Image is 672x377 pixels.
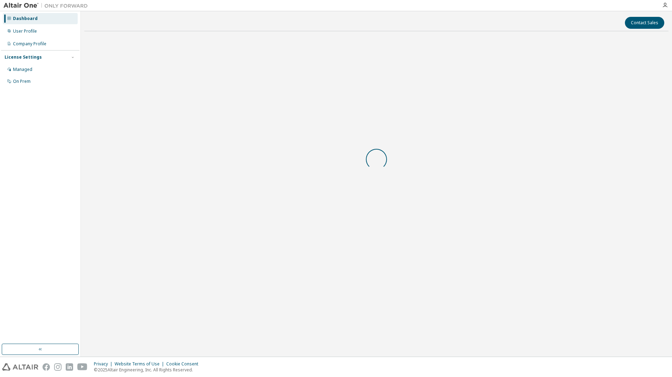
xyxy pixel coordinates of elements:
div: Website Terms of Use [115,361,166,367]
p: © 2025 Altair Engineering, Inc. All Rights Reserved. [94,367,202,373]
img: altair_logo.svg [2,363,38,371]
button: Contact Sales [625,17,664,29]
img: linkedin.svg [66,363,73,371]
img: instagram.svg [54,363,62,371]
div: Dashboard [13,16,38,21]
div: Privacy [94,361,115,367]
div: Cookie Consent [166,361,202,367]
div: Company Profile [13,41,46,47]
img: youtube.svg [77,363,88,371]
img: Altair One [4,2,91,9]
div: Managed [13,67,32,72]
div: User Profile [13,28,37,34]
div: On Prem [13,79,31,84]
div: License Settings [5,54,42,60]
img: facebook.svg [43,363,50,371]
